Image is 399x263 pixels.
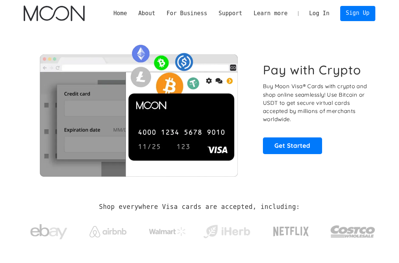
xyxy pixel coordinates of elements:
[263,82,368,123] p: Buy Moon Visa® Cards with crypto and shop online seamlessly! Use Bitcoin or USDT to get secure vi...
[24,6,85,21] img: Moon Logo
[161,9,213,18] div: For Business
[133,9,161,18] div: About
[273,222,310,241] img: Netflix
[219,9,242,18] div: Support
[99,203,300,210] h2: Shop everywhere Visa cards are accepted, including:
[24,213,74,247] a: ebay
[263,137,322,154] a: Get Started
[213,9,248,18] div: Support
[83,219,133,241] a: Airbnb
[24,6,85,21] a: home
[89,226,126,237] img: Airbnb
[30,220,67,243] img: ebay
[340,6,375,21] a: Sign Up
[254,9,288,18] div: Learn more
[202,223,252,240] img: iHerb
[263,62,361,77] h1: Pay with Crypto
[149,227,186,236] img: Walmart
[166,9,207,18] div: For Business
[138,9,155,18] div: About
[142,220,192,240] a: Walmart
[304,6,335,21] a: Log In
[202,216,252,244] a: iHerb
[261,215,321,244] a: Netflix
[248,9,293,18] div: Learn more
[330,212,375,248] a: Costco
[108,9,132,18] a: Home
[24,40,253,177] img: Moon Cards let you spend your crypto anywhere Visa is accepted.
[330,219,375,244] img: Costco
